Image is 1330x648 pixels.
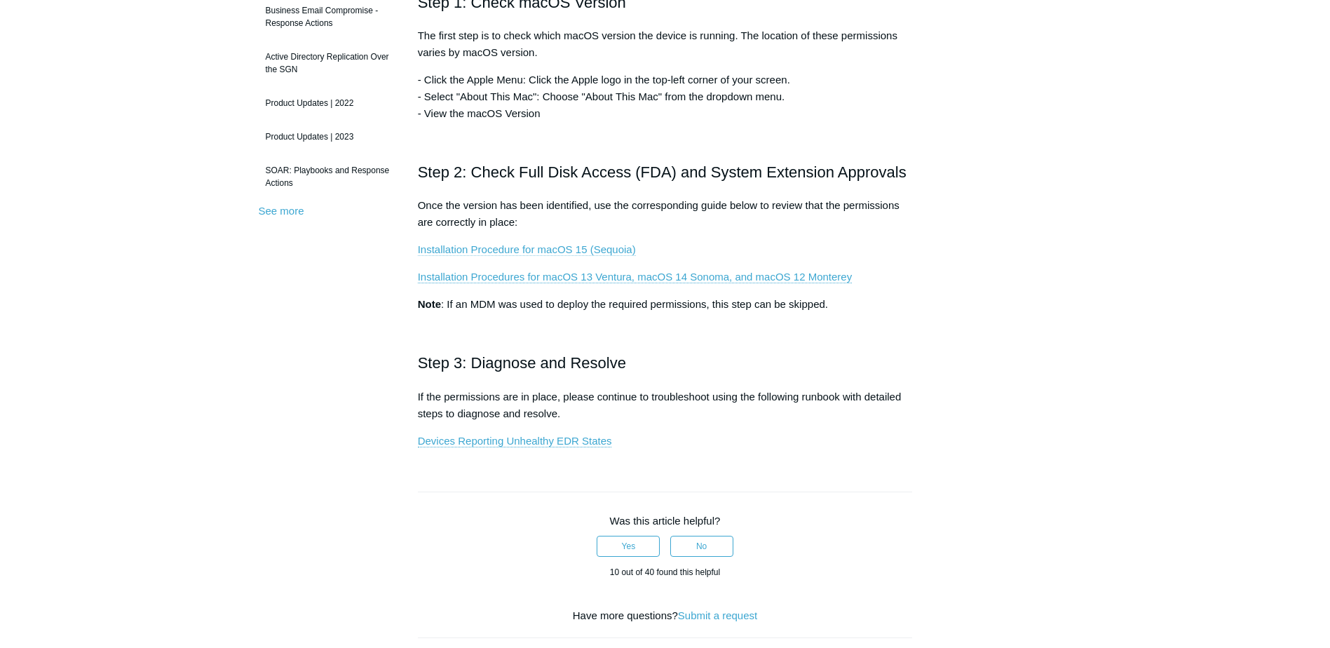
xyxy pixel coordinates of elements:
button: This article was not helpful [670,536,733,557]
a: See more [259,205,304,217]
a: Product Updates | 2023 [259,123,397,150]
strong: Note [418,298,441,310]
p: If the permissions are in place, please continue to troubleshoot using the following runbook with... [418,389,913,422]
p: : If an MDM was used to deploy the required permissions, this step can be skipped. [418,296,913,313]
a: Active Directory Replication Over the SGN [259,43,397,83]
p: - Click the Apple Menu: Click the Apple logo in the top-left corner of your screen. - Select "Abo... [418,72,913,122]
a: Product Updates | 2022 [259,90,397,116]
span: 10 out of 40 found this helpful [610,567,720,577]
p: Once the version has been identified, use the corresponding guide below to review that the permis... [418,197,913,231]
p: The first step is to check which macOS version the device is running. The location of these permi... [418,27,913,61]
h2: Step 3: Diagnose and Resolve [418,351,913,375]
a: Devices Reporting Unhealthy EDR States [418,435,612,447]
h2: Step 2: Check Full Disk Access (FDA) and System Extension Approvals [418,160,913,184]
a: Submit a request [678,609,757,621]
a: Installation Procedure for macOS 15 (Sequoia) [418,243,636,256]
a: Installation Procedures for macOS 13 Ventura, macOS 14 Sonoma, and macOS 12 Monterey [418,271,852,283]
span: Was this article helpful? [610,515,721,527]
div: Have more questions? [418,608,913,624]
a: SOAR: Playbooks and Response Actions [259,157,397,196]
button: This article was helpful [597,536,660,557]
